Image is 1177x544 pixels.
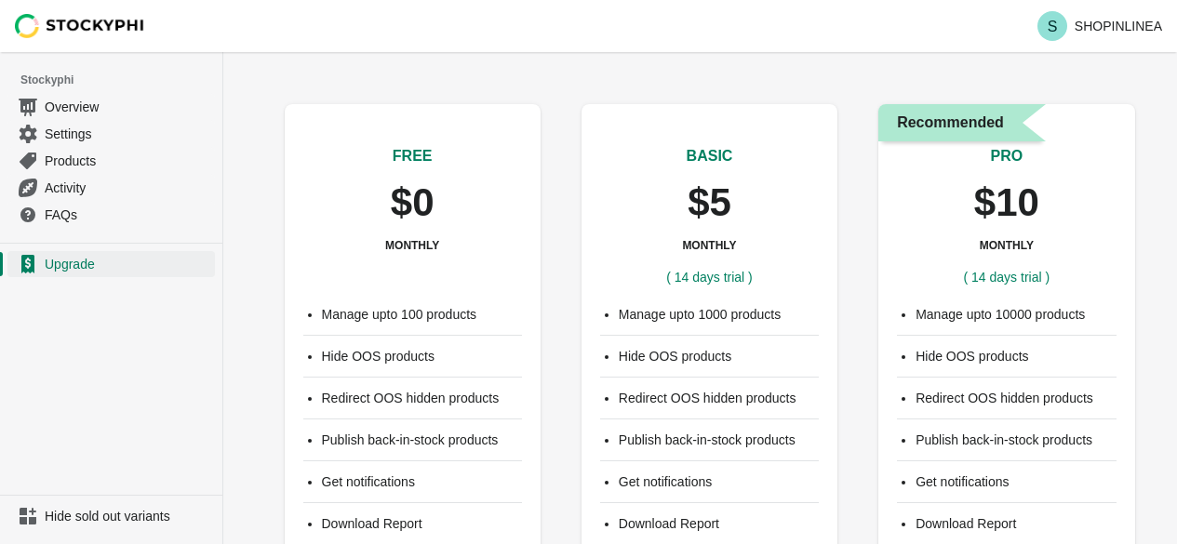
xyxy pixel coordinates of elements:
[322,472,522,491] li: Get notifications
[7,201,215,228] a: FAQs
[990,148,1023,164] span: PRO
[619,514,819,533] li: Download Report
[619,389,819,407] li: Redirect OOS hidden products
[916,514,1116,533] li: Download Report
[322,305,522,324] li: Manage upto 100 products
[916,347,1116,365] li: Hide OOS products
[45,125,211,143] span: Settings
[7,120,215,147] a: Settings
[45,255,211,273] span: Upgrade
[7,503,215,529] a: Hide sold out variants
[619,472,819,491] li: Get notifications
[688,182,731,223] p: $5
[619,347,819,365] li: Hide OOS products
[619,305,819,324] li: Manage upto 1000 products
[15,14,145,38] img: Stockyphi
[964,270,1050,285] span: ( 14 days trial )
[916,389,1116,407] li: Redirect OOS hidden products
[916,472,1116,491] li: Get notifications
[393,148,433,164] span: FREE
[1030,7,1170,45] button: Avatar with initials SSHOPINLINEA
[322,431,522,449] li: Publish back-in-stock products
[7,147,215,174] a: Products
[1075,19,1162,33] p: SHOPINLINEA
[322,514,522,533] li: Download Report
[20,71,222,89] span: Stockyphi
[322,389,522,407] li: Redirect OOS hidden products
[916,431,1116,449] li: Publish back-in-stock products
[385,238,439,253] h3: MONTHLY
[45,152,211,170] span: Products
[682,238,736,253] h3: MONTHLY
[1037,11,1067,41] span: Avatar with initials S
[322,347,522,365] li: Hide OOS products
[619,431,819,449] li: Publish back-in-stock products
[897,112,1004,134] span: Recommended
[7,174,215,201] a: Activity
[687,148,733,164] span: BASIC
[7,93,215,120] a: Overview
[974,182,1039,223] p: $10
[45,206,211,224] span: FAQs
[916,305,1116,324] li: Manage upto 10000 products
[391,182,435,223] p: $0
[1048,19,1058,34] text: S
[980,238,1034,253] h3: MONTHLY
[45,98,211,116] span: Overview
[666,270,753,285] span: ( 14 days trial )
[7,251,215,277] a: Upgrade
[45,507,211,525] span: Hide sold out variants
[45,179,211,197] span: Activity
